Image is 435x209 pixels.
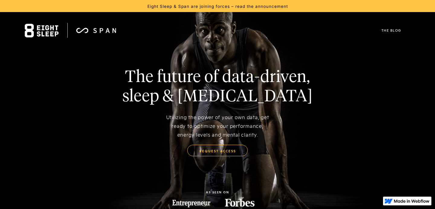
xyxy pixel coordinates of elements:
a: home [25,23,116,38]
a: Eight Sleep & Span are joining forces – read the announcement [147,3,288,9]
h1: The future of data-driven, sleep & [MEDICAL_DATA] [122,68,313,106]
div: The Blog [382,29,401,32]
div: Utilizing the power of your own data, get ready to optimize your performance, energy levels and m... [165,112,270,139]
a: The Blog [372,18,410,42]
div: as seen on [206,191,229,194]
img: Made in Webflow [394,199,430,203]
a: request access [187,145,248,156]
